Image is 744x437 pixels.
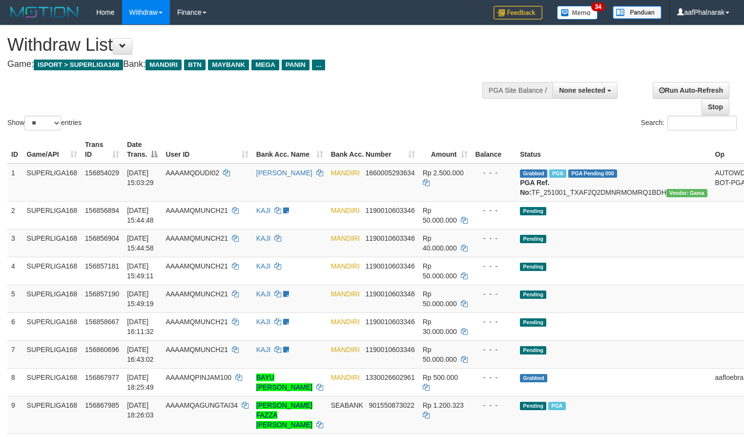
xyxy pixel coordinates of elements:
[557,6,598,20] img: Button%20Memo.svg
[365,234,414,242] span: Copy 1190010603346 to clipboard
[23,257,82,285] td: SUPERLIGA168
[7,60,486,69] h4: Game: Bank:
[165,207,228,214] span: AAAAMQMUNCH21
[7,312,23,340] td: 6
[127,346,154,363] span: [DATE] 16:43:02
[516,164,711,202] td: TF_251001_TXAF2Q2DMNRMOMRQ1BDH
[23,201,82,229] td: SUPERLIGA168
[331,374,360,381] span: MANDIRI
[591,2,604,11] span: 34
[365,346,414,354] span: Copy 1190010603346 to clipboard
[475,289,513,299] div: - - -
[365,374,414,381] span: Copy 1330026602961 to clipboard
[520,179,549,196] b: PGA Ref. No:
[475,168,513,178] div: - - -
[331,169,360,177] span: MANDIRI
[472,136,517,164] th: Balance
[423,401,464,409] span: Rp 1.200.323
[365,262,414,270] span: Copy 1190010603346 to clipboard
[127,262,154,280] span: [DATE] 15:49:11
[85,346,119,354] span: 156860696
[666,189,707,197] span: Vendor URL: https://trx31.1velocity.biz
[423,262,457,280] span: Rp 50.000.000
[641,116,737,130] label: Search:
[7,5,82,20] img: MOTION_logo.png
[553,82,618,99] button: None selected
[423,169,464,177] span: Rp 2.500.000
[7,35,486,55] h1: Withdraw List
[423,346,457,363] span: Rp 50.000.000
[365,318,414,326] span: Copy 1190010603346 to clipboard
[123,136,162,164] th: Date Trans.: activate to sort column descending
[559,86,605,94] span: None selected
[23,285,82,312] td: SUPERLIGA168
[7,116,82,130] label: Show entries
[24,116,61,130] select: Showentries
[520,169,547,178] span: Grabbed
[423,207,457,224] span: Rp 50.000.000
[7,396,23,434] td: 9
[127,169,154,187] span: [DATE] 15:03:29
[23,340,82,368] td: SUPERLIGA168
[85,374,119,381] span: 156867977
[7,257,23,285] td: 4
[331,262,360,270] span: MANDIRI
[85,401,119,409] span: 156867985
[127,234,154,252] span: [DATE] 15:44:58
[475,317,513,327] div: - - -
[520,263,546,271] span: Pending
[653,82,729,99] a: Run Auto-Refresh
[23,368,82,396] td: SUPERLIGA168
[475,345,513,354] div: - - -
[520,374,547,382] span: Grabbed
[81,136,123,164] th: Trans ID: activate to sort column ascending
[369,401,414,409] span: Copy 901550873022 to clipboard
[331,234,360,242] span: MANDIRI
[365,169,414,177] span: Copy 1660005293634 to clipboard
[256,290,271,298] a: KAJI
[127,318,154,335] span: [DATE] 16:11:32
[162,136,252,164] th: User ID: activate to sort column ascending
[7,368,23,396] td: 8
[256,401,312,429] a: [PERSON_NAME] FAZZA [PERSON_NAME]
[548,402,565,410] span: Marked by aafsengchandara
[256,374,312,391] a: BAYU [PERSON_NAME]
[23,229,82,257] td: SUPERLIGA168
[520,402,546,410] span: Pending
[475,261,513,271] div: - - -
[423,318,457,335] span: Rp 30.000.000
[256,346,271,354] a: KAJI
[423,290,457,308] span: Rp 50.000.000
[256,207,271,214] a: KAJI
[256,262,271,270] a: KAJI
[568,169,617,178] span: PGA Pending
[165,290,228,298] span: AAAAMQMUNCH21
[327,136,419,164] th: Bank Acc. Number: activate to sort column ascending
[127,290,154,308] span: [DATE] 15:49:19
[208,60,249,70] span: MAYBANK
[419,136,472,164] th: Amount: activate to sort column ascending
[331,290,360,298] span: MANDIRI
[7,164,23,202] td: 1
[702,99,729,115] a: Stop
[85,207,119,214] span: 156856894
[165,234,228,242] span: AAAAMQMUNCH21
[520,318,546,327] span: Pending
[256,169,312,177] a: [PERSON_NAME]
[7,136,23,164] th: ID
[127,374,154,391] span: [DATE] 18:25:49
[482,82,553,99] div: PGA Site Balance /
[165,318,228,326] span: AAAAMQMUNCH21
[331,207,360,214] span: MANDIRI
[165,169,219,177] span: AAAAMQDUDI02
[520,346,546,354] span: Pending
[256,318,271,326] a: KAJI
[165,374,231,381] span: AAAAMQPINJAM100
[127,401,154,419] span: [DATE] 18:26:03
[331,346,360,354] span: MANDIRI
[23,396,82,434] td: SUPERLIGA168
[7,340,23,368] td: 7
[165,401,238,409] span: AAAAMQAGUNGTAI34
[365,207,414,214] span: Copy 1190010603346 to clipboard
[23,312,82,340] td: SUPERLIGA168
